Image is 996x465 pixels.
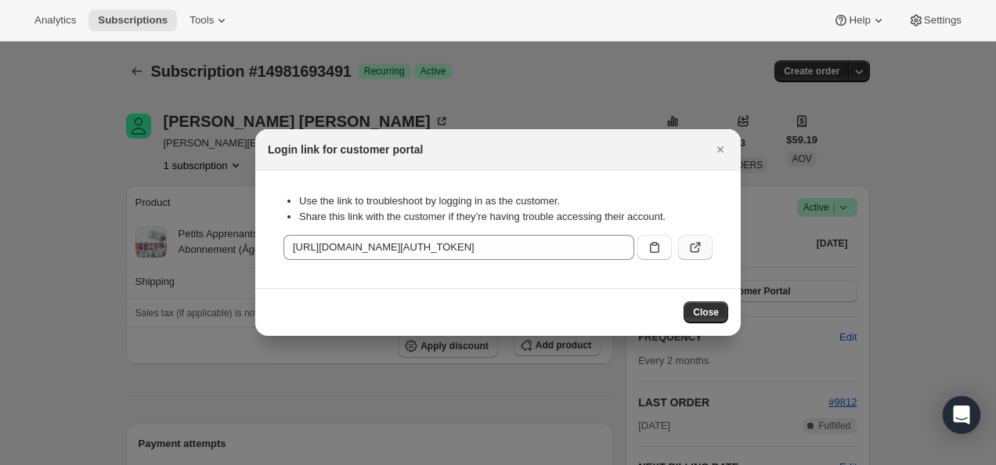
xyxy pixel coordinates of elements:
[98,14,168,27] span: Subscriptions
[943,396,980,434] div: Open Intercom Messenger
[924,14,962,27] span: Settings
[299,209,713,225] li: Share this link with the customer if they’re having trouble accessing their account.
[268,142,423,157] h2: Login link for customer portal
[189,14,214,27] span: Tools
[299,193,713,209] li: Use the link to troubleshoot by logging in as the customer.
[684,301,728,323] button: Close
[25,9,85,31] button: Analytics
[824,9,895,31] button: Help
[849,14,870,27] span: Help
[88,9,177,31] button: Subscriptions
[693,306,719,319] span: Close
[709,139,731,160] button: Close
[899,9,971,31] button: Settings
[34,14,76,27] span: Analytics
[180,9,239,31] button: Tools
